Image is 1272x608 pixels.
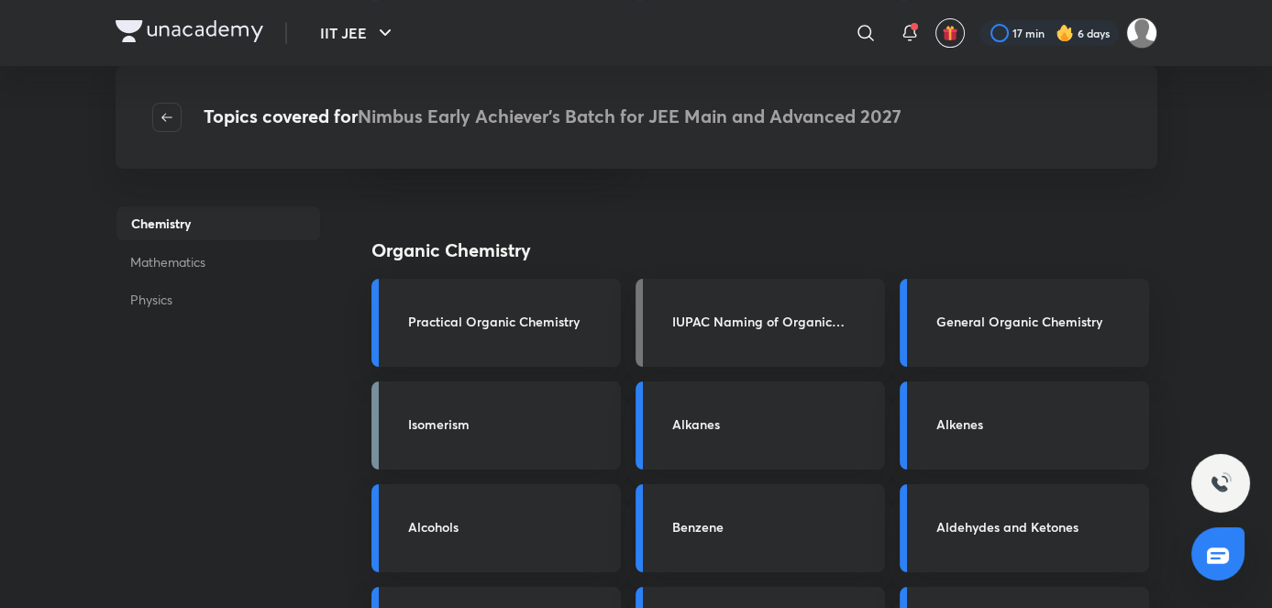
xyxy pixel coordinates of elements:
[408,517,610,536] h3: Alcohols
[371,237,1061,264] h4: Organic Chemistry
[408,312,610,331] h3: Practical Organic Chemistry
[116,282,321,316] p: Physics
[116,245,321,279] p: Mathematics
[1126,17,1157,49] img: SUBHRANGSU DAS
[636,279,885,367] a: IUPAC Naming of Organic Compounds
[935,18,965,48] button: avatar
[1056,24,1074,42] img: streak
[204,103,901,132] h4: Topics covered for
[116,20,263,47] a: Company Logo
[936,415,1138,434] h3: Alkenes
[942,25,958,41] img: avatar
[116,205,321,241] p: Chemistry
[672,415,874,434] h3: Alkanes
[936,517,1138,536] h3: Aldehydes and Ketones
[371,381,621,470] a: Isomerism
[358,104,901,128] span: Nimbus Early Achiever’s Batch for JEE Main and Advanced 2027
[1210,472,1232,494] img: ttu
[309,15,407,51] button: IIT JEE
[936,312,1138,331] h3: General Organic Chemistry
[116,20,263,42] img: Company Logo
[408,415,610,434] h3: Isomerism
[672,312,874,331] h3: IUPAC Naming of Organic Compounds
[672,517,874,536] h3: Benzene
